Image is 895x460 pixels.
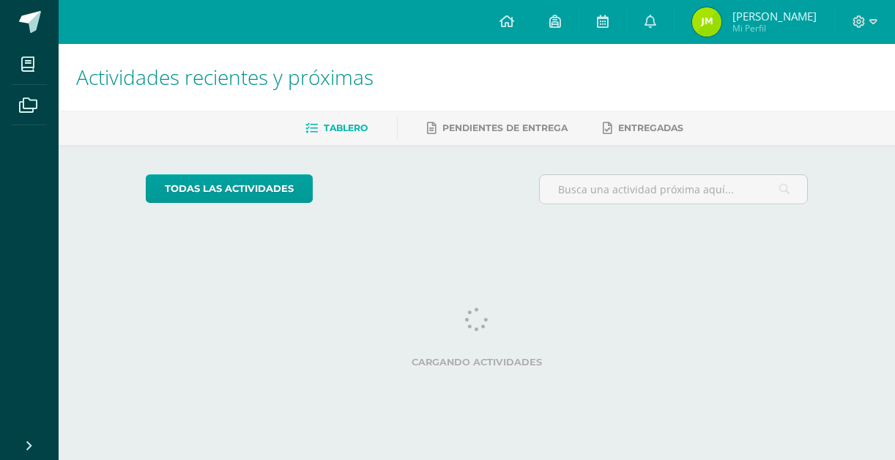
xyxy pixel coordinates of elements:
[76,63,374,91] span: Actividades recientes y próximas
[540,175,808,204] input: Busca una actividad próxima aquí...
[603,116,683,140] a: Entregadas
[146,357,809,368] label: Cargando actividades
[324,122,368,133] span: Tablero
[732,9,817,23] span: [PERSON_NAME]
[305,116,368,140] a: Tablero
[732,22,817,34] span: Mi Perfil
[427,116,568,140] a: Pendientes de entrega
[442,122,568,133] span: Pendientes de entrega
[618,122,683,133] span: Entregadas
[692,7,721,37] img: b2b9856d5061f97cd2611f9c69a6e144.png
[146,174,313,203] a: todas las Actividades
